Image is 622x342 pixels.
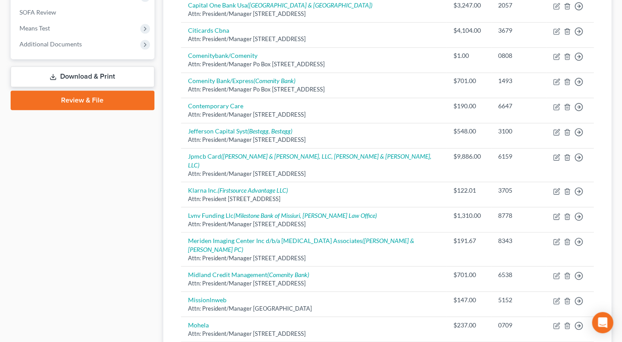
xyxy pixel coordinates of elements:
[188,127,292,135] a: Jefferson Capital Syst(Bestegg, Bestegg)
[188,220,439,228] div: Attn: President/Manager [STREET_ADDRESS]
[188,212,377,219] a: Lvnv Funding Llc(Milestone Bank of Missiuri, [PERSON_NAME] Law Office)
[188,152,431,169] a: Jpmcb Card([PERSON_NAME] & [PERSON_NAME], LLC, [PERSON_NAME] & [PERSON_NAME], LLC)
[188,52,257,59] a: Comenitybank/Comenity
[19,40,82,48] span: Additional Documents
[453,270,484,279] div: $701.00
[453,211,484,220] div: $1,310.00
[498,26,539,35] div: 3679
[19,24,50,32] span: Means Test
[19,8,56,16] span: SOFA Review
[218,186,288,194] i: (Firstsource Advantage LLC)
[592,312,613,333] div: Open Intercom Messenger
[188,10,439,18] div: Attn: President/Manager [STREET_ADDRESS]
[498,1,539,10] div: 2057
[498,270,539,279] div: 6538
[498,127,539,136] div: 3100
[188,237,414,253] a: Meriden Imaging Center Inc d/b/a [MEDICAL_DATA] Associates([PERSON_NAME] & [PERSON_NAME] PC)
[453,51,484,60] div: $1.00
[188,279,439,288] div: Attn: President/Manager [STREET_ADDRESS]
[498,211,539,220] div: 8778
[188,102,243,110] a: Contemporary Care
[188,321,209,329] a: Mohela
[267,271,309,278] i: (Comenity Bank)
[188,186,288,194] a: Klarna Inc.(Firstsource Advantage LLC)
[188,195,439,203] div: Attn: President [STREET_ADDRESS]
[253,77,296,84] i: (Comenity Bank)
[453,102,484,110] div: $190.00
[188,254,439,262] div: Attn: President/Manager [STREET_ADDRESS]
[453,26,484,35] div: $4,104.00
[498,102,539,110] div: 6647
[188,170,439,178] div: Attn: President/Manager [STREET_ADDRESS]
[188,271,309,278] a: Midland Credit Management(Comenity Bank)
[188,85,439,94] div: Attn: President/Manager Po Box [STREET_ADDRESS]
[498,296,539,304] div: 5152
[188,77,296,84] a: Comenity Bank/Express(Comenity Bank)
[453,1,484,10] div: $3,247.00
[188,110,439,119] div: Attn: President/Manager [STREET_ADDRESS]
[188,330,439,338] div: Attn: President/Manager [STREET_ADDRESS]
[498,236,539,245] div: 8343
[188,1,372,9] a: Capital One Bank Usa([GEOGRAPHIC_DATA] & [GEOGRAPHIC_DATA])
[453,296,484,304] div: $147.00
[453,76,484,85] div: $701.00
[188,35,439,43] div: Attn: President/Manager [STREET_ADDRESS]
[11,66,154,87] a: Download & Print
[453,236,484,245] div: $191.67
[453,186,484,195] div: $122.01
[498,321,539,330] div: 0709
[498,51,539,60] div: 0808
[453,152,484,161] div: $9,886.00
[12,4,154,20] a: SOFA Review
[188,136,439,144] div: Attn: President/Manager [STREET_ADDRESS]
[453,321,484,330] div: $237.00
[11,91,154,110] a: Review & File
[188,152,431,169] i: ([PERSON_NAME] & [PERSON_NAME], LLC, [PERSON_NAME] & [PERSON_NAME], LLC)
[498,152,539,161] div: 6159
[188,304,439,313] div: Attn: President/Manager [GEOGRAPHIC_DATA]
[498,186,539,195] div: 3705
[247,127,292,135] i: (Bestegg, Bestegg)
[188,60,439,68] div: Attn: President/Manager Po Box [STREET_ADDRESS]
[498,76,539,85] div: 1493
[234,212,377,219] i: (Milestone Bank of Missiuri, [PERSON_NAME] Law Office)
[453,127,484,136] div: $548.00
[188,27,229,34] a: Citicards Cbna
[188,296,227,304] a: Missionlnweb
[247,1,372,9] i: ([GEOGRAPHIC_DATA] & [GEOGRAPHIC_DATA])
